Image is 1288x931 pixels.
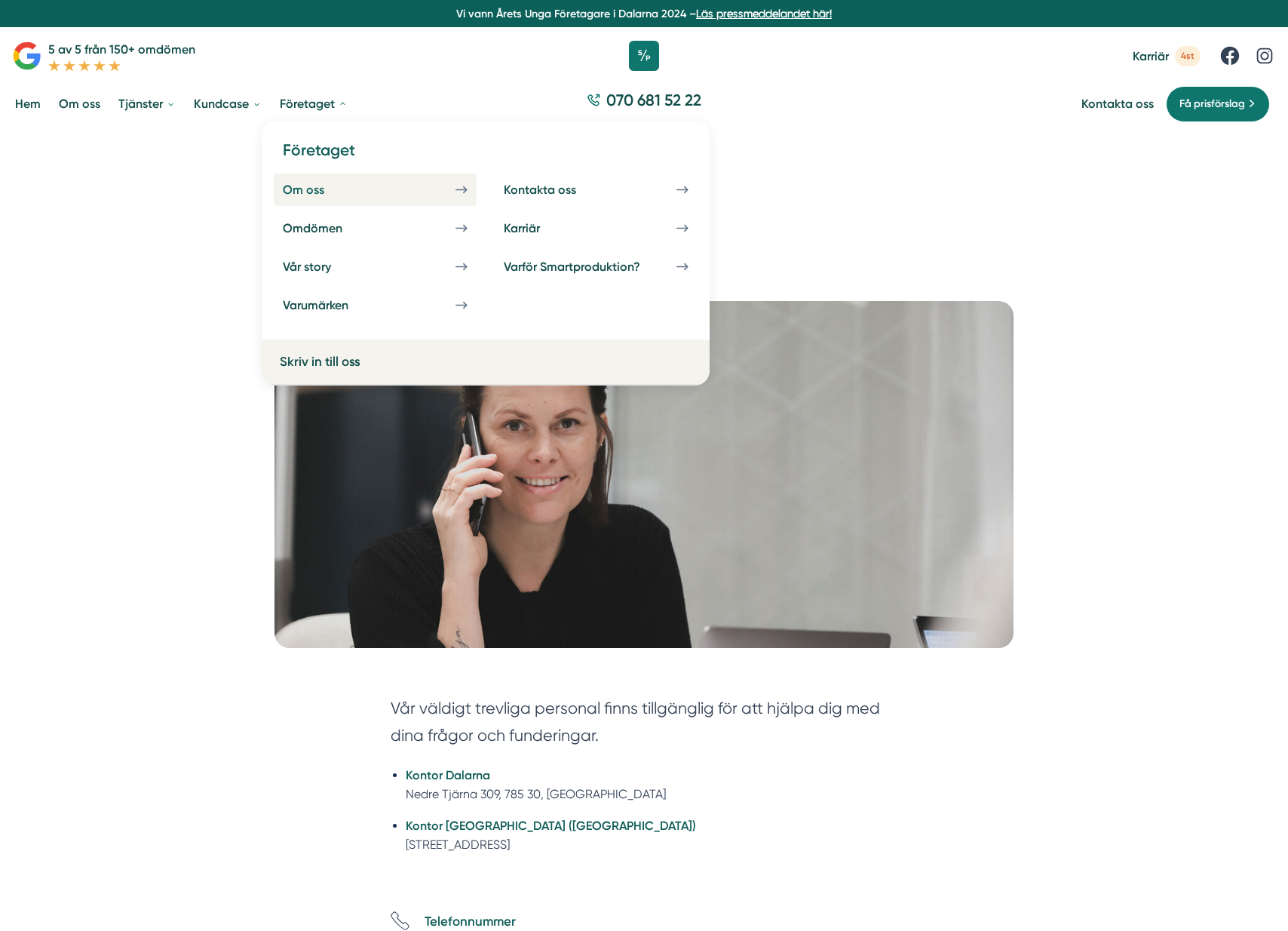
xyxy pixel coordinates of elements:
img: Kontakta oss [274,301,1014,648]
a: Läs pressmeddelandet här! [696,8,832,20]
p: Vi vann Årets Unga Företagare i Dalarna 2024 – [6,6,1282,21]
a: Företaget [277,84,351,123]
p: 5 av 5 från 150+ omdömen [48,40,195,59]
a: Kontakta oss [495,174,698,206]
a: Tjänster [115,84,179,123]
strong: Kontor Dalarna [406,768,490,782]
div: Vår story [283,260,367,274]
svg: Telefon [391,911,409,930]
span: 4st [1175,46,1201,66]
a: 070 681 52 22 [581,89,707,118]
a: Varumärken [274,289,477,321]
a: Vår story [274,250,477,283]
a: Hem [12,84,44,123]
strong: Kontor [GEOGRAPHIC_DATA] ([GEOGRAPHIC_DATA]) [406,819,696,833]
a: Få prisförslag [1166,86,1270,122]
h4: Företaget [274,139,698,173]
div: Omdömen [283,221,379,235]
a: Karriär [495,212,698,244]
section: Vår väldigt trevliga personal finns tillgänglig för att hjälpa dig med dina frågor och funderingar. [391,695,897,756]
a: Kundcase [191,84,265,123]
li: Nedre Tjärna 309, 785 30, [GEOGRAPHIC_DATA] [406,766,897,804]
span: Karriär [1133,49,1169,63]
span: Få prisförslag [1179,96,1245,112]
a: Skriv in till oss [280,352,480,372]
div: Varför Smartproduktion? [504,260,676,274]
a: Om oss [274,174,477,206]
div: Karriär [504,221,576,235]
a: Karriär 4st [1133,46,1201,66]
a: Varför Smartproduktion? [495,250,698,283]
li: [STREET_ADDRESS] [406,816,897,855]
a: Om oss [56,84,103,123]
a: Omdömen [274,212,477,244]
div: Om oss [283,183,360,197]
a: Kontakta oss [1081,97,1154,111]
div: Varumärken [283,298,385,312]
span: 070 681 52 22 [606,89,701,111]
div: Kontakta oss [504,183,612,197]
